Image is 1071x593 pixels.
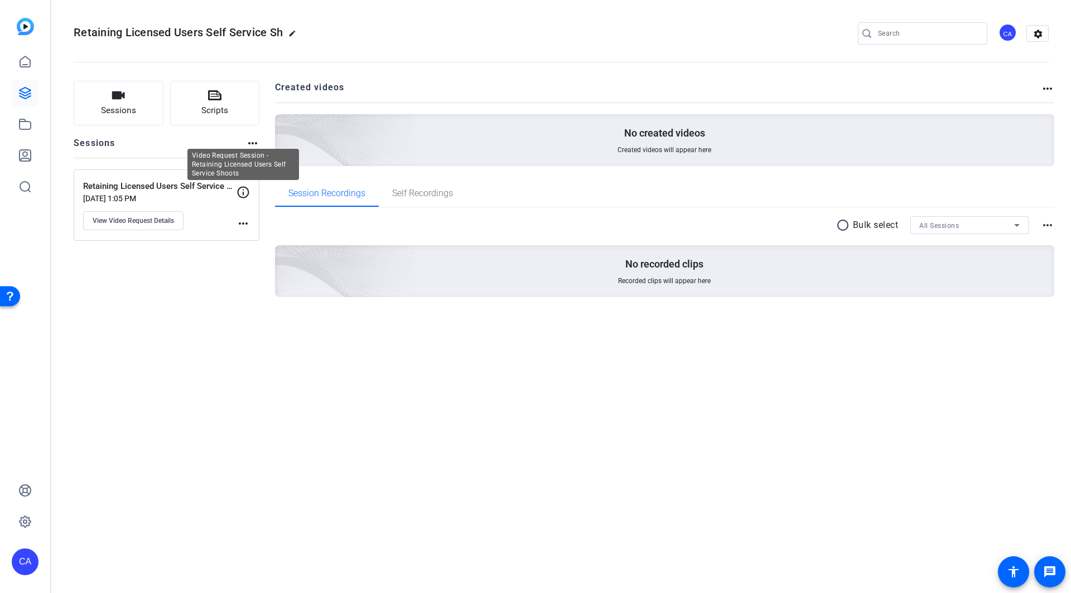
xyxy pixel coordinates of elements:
h2: Created videos [275,81,1041,103]
mat-icon: radio_button_unchecked [836,218,853,232]
p: [DATE] 1:05 PM [83,194,237,203]
span: View Video Request Details [93,216,174,225]
input: Search [878,27,978,40]
button: Scripts [170,81,260,125]
mat-icon: message [1043,565,1056,579]
span: Created videos will appear here [617,145,711,154]
img: embarkstudio-empty-session.png [150,135,416,377]
span: Sessions [101,104,136,117]
span: Self Recordings [392,189,453,198]
mat-icon: settings [1027,26,1049,42]
img: Creted videos background [150,4,416,246]
span: All Sessions [919,222,959,230]
div: CA [998,23,1017,42]
img: blue-gradient.svg [17,18,34,35]
mat-icon: edit [288,30,302,43]
p: Retaining Licensed Users Self Service Shoots [83,180,237,193]
p: No recorded clips [625,257,703,271]
mat-icon: more_horiz [246,137,259,150]
mat-icon: more_horiz [237,217,250,230]
h2: Sessions [74,137,115,158]
p: No created videos [624,127,705,140]
div: CA [12,548,38,575]
button: View Video Request Details [83,211,184,230]
ngx-avatar: Chris Annese [998,23,1018,43]
span: Retaining Licensed Users Self Service Sh [74,26,283,39]
span: Scripts [201,104,228,117]
mat-icon: accessibility [1007,565,1020,579]
p: Bulk select [853,218,899,232]
span: Session Recordings [288,189,365,198]
mat-icon: more_horiz [1041,82,1054,95]
span: Recorded clips will appear here [618,276,711,285]
mat-icon: more_horiz [1041,218,1054,232]
button: Sessions [74,81,163,125]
